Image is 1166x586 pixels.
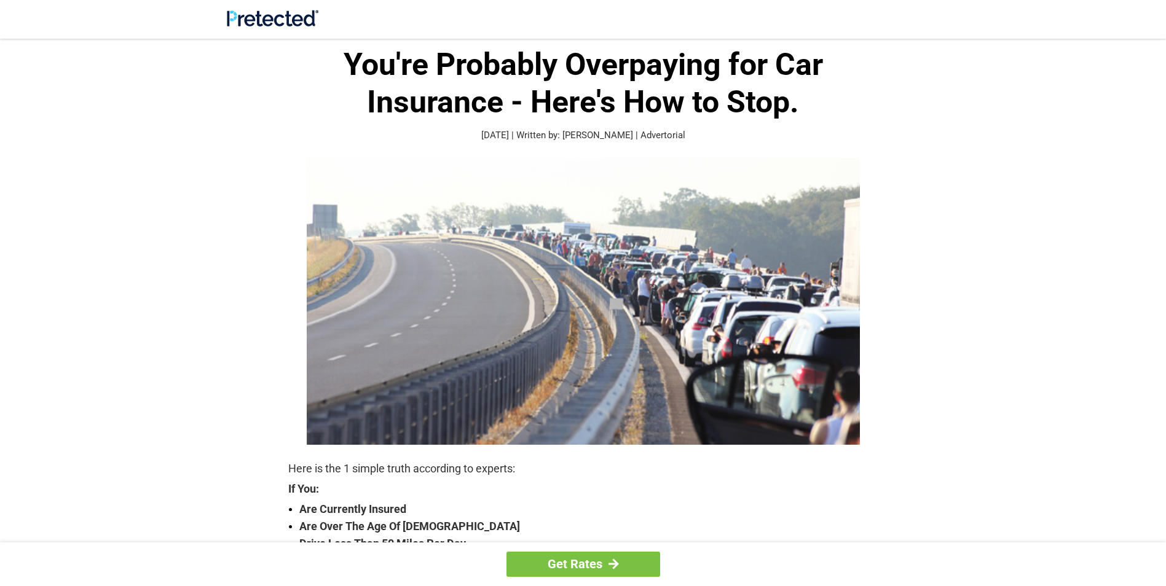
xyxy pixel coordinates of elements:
strong: Drive Less Than 50 Miles Per Day [299,535,878,552]
a: Site Logo [227,17,318,29]
strong: Are Currently Insured [299,501,878,518]
p: Here is the 1 simple truth according to experts: [288,460,878,477]
h1: You're Probably Overpaying for Car Insurance - Here's How to Stop. [288,46,878,121]
strong: Are Over The Age Of [DEMOGRAPHIC_DATA] [299,518,878,535]
a: Get Rates [506,552,660,577]
img: Site Logo [227,10,318,26]
p: [DATE] | Written by: [PERSON_NAME] | Advertorial [288,128,878,143]
strong: If You: [288,483,878,494]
